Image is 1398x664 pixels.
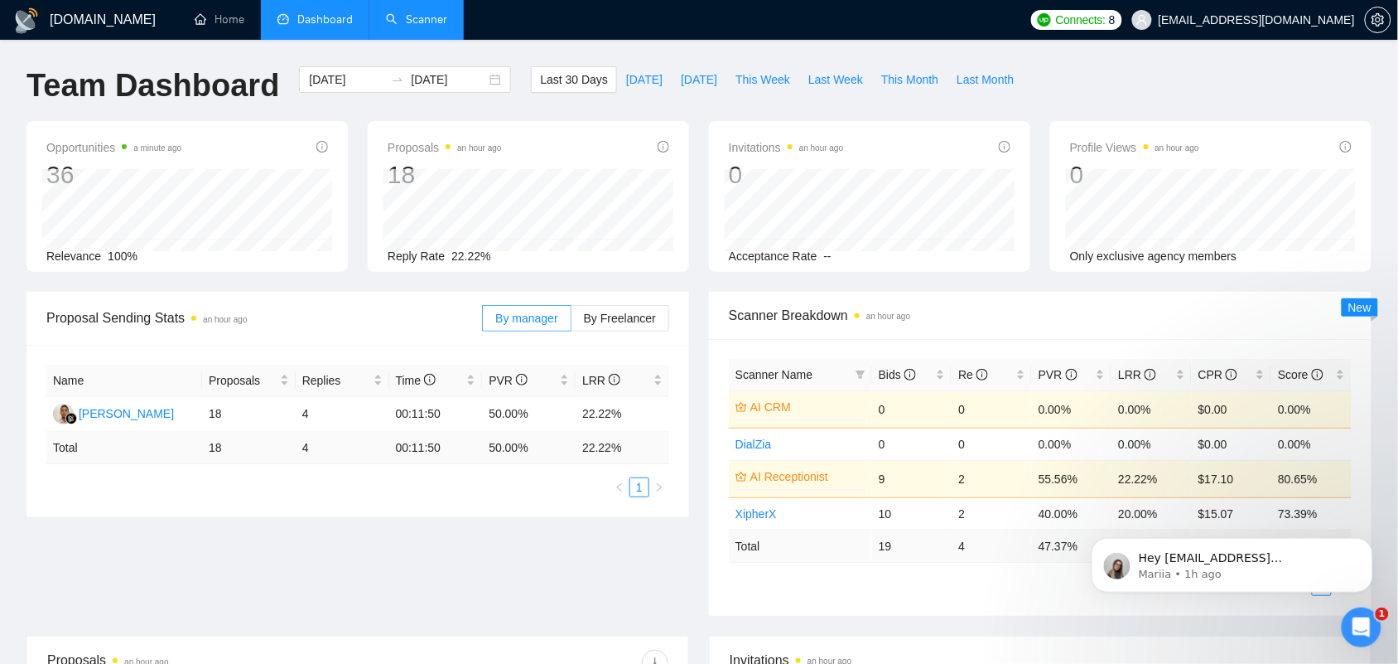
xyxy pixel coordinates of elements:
span: dashboard [277,13,289,25]
img: gigradar-bm.png [65,413,77,424]
iframe: Intercom live chat [1342,608,1381,647]
a: homeHome [195,12,244,27]
span: This Month [881,70,938,89]
td: 0 [872,390,952,428]
a: XipherX [735,507,777,521]
div: [PERSON_NAME] [79,405,174,423]
span: Relevance [46,250,101,263]
span: Hey [EMAIL_ADDRESS][DOMAIN_NAME], Looks like your Upwork agency Atlasium 7/88 AI ran out of conne... [72,48,284,275]
img: DY [53,404,74,424]
td: 0.00% [1032,390,1112,428]
button: setting [1365,7,1391,33]
button: This Week [726,66,799,93]
span: -- [824,250,832,263]
img: logo [13,7,40,34]
span: 100% [108,250,137,263]
a: AI Receptionist [750,468,862,486]
td: 0.00% [1111,390,1192,428]
a: 1 [630,478,648,497]
span: 22.22% [451,250,490,263]
input: End date [411,70,486,89]
button: Last 30 Days [531,66,617,93]
td: 22.22% [576,397,669,432]
time: an hour ago [799,143,843,153]
span: Scanner Name [735,368,812,381]
span: By Freelancer [584,312,656,325]
td: Total [729,530,872,562]
p: Message from Mariia, sent 1h ago [72,64,286,79]
td: 4 [296,397,389,432]
time: an hour ago [1155,143,1199,153]
td: 19 [872,530,952,562]
td: 2 [952,460,1032,497]
td: 0.00% [1271,390,1352,428]
li: Previous Page [610,477,629,497]
span: Proposals [388,138,502,158]
td: 0.00% [1111,428,1192,460]
td: 18 [202,397,296,432]
span: Last Week [808,70,863,89]
span: 8 [1109,11,1116,29]
span: filter [852,362,869,387]
span: CPR [1198,368,1237,381]
li: Next Page [649,477,669,497]
span: info-circle [1066,369,1077,380]
span: info-circle [1312,369,1323,380]
span: New [1348,301,1371,314]
span: info-circle [658,141,669,153]
td: 20.00% [1111,497,1192,530]
td: $0.00 [1192,390,1272,428]
span: Last Month [957,70,1014,89]
iframe: Intercom notifications message [1067,503,1398,619]
img: upwork-logo.png [1038,13,1051,27]
time: an hour ago [457,143,501,153]
span: user [1136,14,1148,26]
span: Proposals [209,371,277,390]
td: 22.22% [1111,460,1192,497]
button: Last Week [799,66,872,93]
span: Bids [879,368,916,381]
span: info-circle [316,141,328,153]
time: an hour ago [203,315,247,324]
td: 80.65% [1271,460,1352,497]
span: info-circle [976,369,988,380]
td: 9 [872,460,952,497]
td: 0.00% [1032,428,1112,460]
span: info-circle [999,141,1010,153]
span: 1 [1376,608,1389,621]
td: 47.37 % [1032,530,1112,562]
span: info-circle [1226,369,1237,380]
span: Dashboard [297,12,353,27]
span: filter [856,370,865,380]
span: LRR [1118,368,1156,381]
th: Replies [296,365,389,397]
td: 18 [202,432,296,464]
button: This Month [872,66,947,93]
div: 36 [46,159,181,191]
span: right [654,482,664,492]
li: 1 [629,477,649,497]
td: 0.00% [1271,428,1352,460]
span: setting [1366,13,1391,27]
span: info-circle [1340,141,1352,153]
div: 0 [729,159,843,191]
span: Scanner Breakdown [729,305,1352,326]
time: an hour ago [866,312,910,321]
span: info-circle [904,369,916,380]
td: 00:11:50 [389,432,483,464]
h1: Team Dashboard [27,66,279,105]
span: Invitations [729,138,843,158]
a: AI CRM [750,398,862,416]
span: Proposal Sending Stats [46,308,482,328]
span: Time [396,374,436,387]
span: [DATE] [681,70,717,89]
span: info-circle [516,374,528,385]
a: setting [1365,13,1391,27]
a: searchScanner [386,12,447,27]
td: 50.00 % [482,432,576,464]
span: info-circle [609,374,620,385]
td: 50.00% [482,397,576,432]
span: left [615,482,624,492]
